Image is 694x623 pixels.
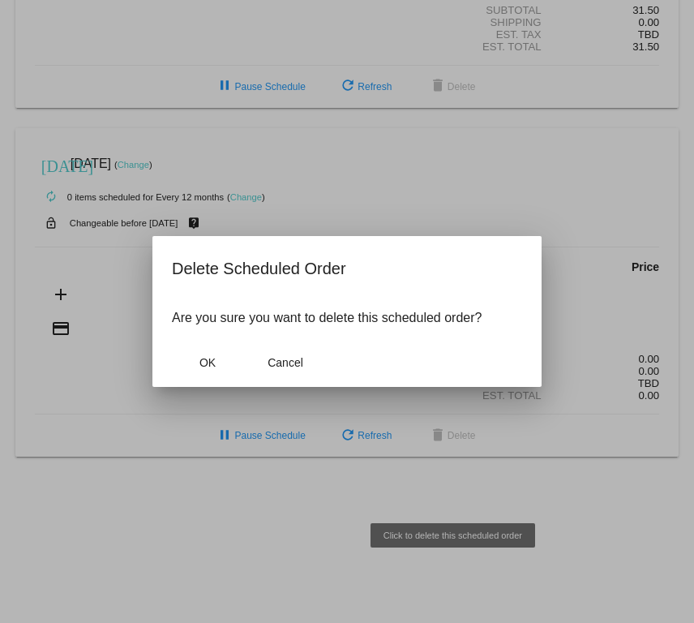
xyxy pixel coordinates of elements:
button: Close dialog [172,348,243,377]
button: Close dialog [250,348,321,377]
span: OK [199,356,216,369]
span: Cancel [268,356,303,369]
p: Are you sure you want to delete this scheduled order? [172,311,522,325]
h2: Delete Scheduled Order [172,256,522,281]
